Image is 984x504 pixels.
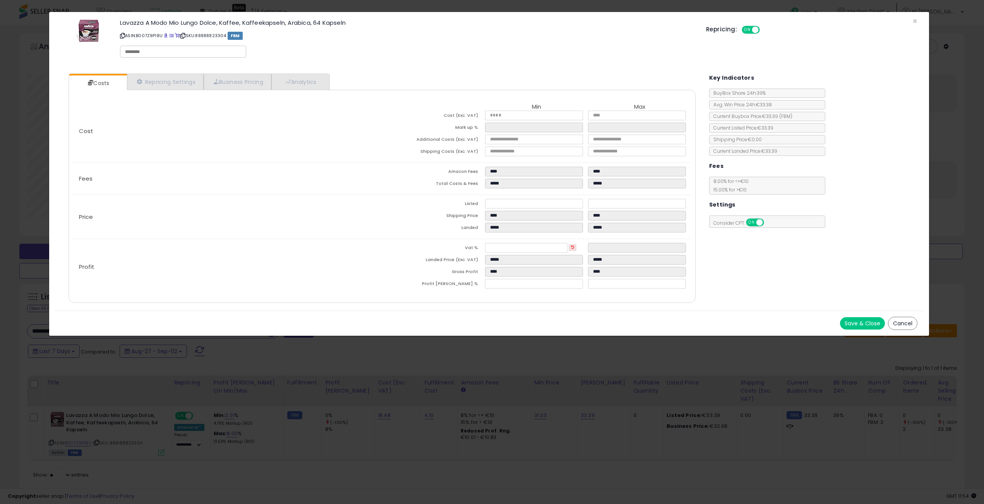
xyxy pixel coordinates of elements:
[382,211,485,223] td: Shipping Price
[710,148,777,154] span: Current Landed Price: €33.39
[709,73,754,83] h5: Key Indicators
[710,125,773,131] span: Current Listed Price: €33.39
[382,255,485,267] td: Landed Price (Exc. VAT)
[912,15,917,27] span: ×
[175,32,179,39] a: Your listing only
[382,167,485,179] td: Amazon Fees
[73,176,382,182] p: Fees
[120,20,694,26] h3: Lavazza A Modo Mio Lungo Dolce, Kaffee, Kaffeekapseln, Arabica, 64 Kapseln
[204,74,271,90] a: Business Pricing
[382,123,485,135] td: Mark up %
[709,161,724,171] h5: Fees
[706,26,737,32] h5: Repricing:
[709,200,735,210] h5: Settings
[76,20,99,42] img: 5117yY5tRPL._SL60_.jpg
[228,32,243,40] span: FBM
[382,243,485,255] td: Vat %
[170,32,174,39] a: All offer listings
[127,74,204,90] a: Repricing Settings
[382,135,485,147] td: Additional Costs (Exc. VAT)
[382,179,485,191] td: Total Costs & Fees
[485,104,588,111] th: Min
[710,113,792,120] span: Current Buybox Price:
[759,27,771,33] span: OFF
[382,111,485,123] td: Cost (Exc. VAT)
[588,104,691,111] th: Max
[382,147,485,159] td: Shipping Costs (Exc. VAT)
[382,223,485,235] td: Landed
[73,128,382,134] p: Cost
[73,214,382,220] p: Price
[710,101,772,108] span: Avg. Win Price 24h: €33.38
[120,29,694,42] p: ASIN: B007Z9P18U | SKU: 88888823304
[382,267,485,279] td: Gross Profit
[382,199,485,211] td: Listed
[164,32,168,39] a: BuyBox page
[710,136,762,143] span: Shipping Price: €0.00
[840,317,885,330] button: Save & Close
[382,279,485,291] td: Profit [PERSON_NAME] %
[742,27,752,33] span: ON
[888,317,917,330] button: Cancel
[271,74,329,90] a: Analytics
[710,220,774,226] span: Consider CPT:
[710,178,749,193] span: 8.00 % for <= €10
[710,90,766,96] span: BuyBox Share 24h: 39%
[710,186,747,193] span: 15.00 % for > €10
[747,219,756,226] span: ON
[763,219,775,226] span: OFF
[73,264,382,270] p: Profit
[69,75,126,91] a: Costs
[762,113,792,120] span: €33.39
[779,113,792,120] span: ( FBM )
